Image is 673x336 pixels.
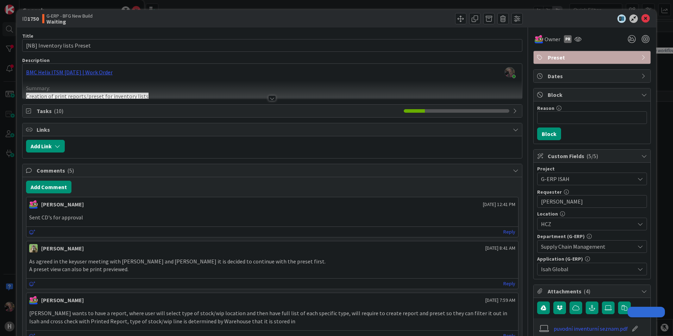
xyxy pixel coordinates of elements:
span: Block [548,91,638,99]
img: JK [535,35,543,43]
p: As agreed in the keyuser meeting with [PERSON_NAME] and [PERSON_NAME] it is decided to continue w... [29,257,515,266]
a: puvodní inventurní seznam.pdf [554,324,628,333]
span: ( 5 ) [67,167,74,174]
span: Supply Chain Management [541,242,635,251]
span: Custom Fields [548,152,638,160]
span: [DATE] 8:41 AM [485,244,515,252]
div: [PERSON_NAME] [41,296,84,304]
span: ( 10 ) [54,107,63,114]
span: Tasks [37,107,400,115]
span: ( 4 ) [584,288,590,295]
button: Add Comment [26,181,71,193]
div: Application (G-ERP) [537,256,647,261]
div: Location [537,211,647,216]
span: Description [22,57,50,63]
span: HCZ [541,220,635,228]
img: mUQgmzPMbl307rknRjqrXhhrfDoDWjCu.png [505,67,515,77]
input: type card name here... [22,39,522,52]
label: Reason [537,105,554,111]
button: Block [537,127,561,140]
div: [PERSON_NAME] [41,244,84,253]
span: Links [37,125,509,134]
img: JK [29,200,38,209]
img: TT [29,244,38,253]
p: Sent CD's for approval [29,213,515,222]
p: [PERSON_NAME] wants to have a report, where user will select type of stock/wip location and then ... [29,309,515,325]
span: G-ERP ISAH [541,174,631,184]
div: Department (G-ERP) [537,234,647,239]
button: Add Link [26,140,65,153]
p: A preset view can also be print previewed. [29,265,515,273]
img: JK [29,296,38,304]
label: Requester [537,189,562,195]
div: PR [564,35,572,43]
span: Attachments [548,287,638,295]
span: Comments [37,166,509,175]
span: ID [22,14,39,23]
div: Project [537,166,647,171]
div: [PERSON_NAME] [41,200,84,209]
span: Owner [545,35,560,43]
span: [DATE] 12:41 PM [483,201,515,208]
span: Isah Global [541,265,635,273]
a: Reply [503,228,515,236]
b: Waiting [46,19,93,24]
span: Preset [548,53,638,62]
span: [DATE] 7:59 AM [485,297,515,304]
span: ( 5/5 ) [586,153,598,160]
span: Dates [548,72,638,80]
a: BMC Helix ITSM [DATE] | Work Order [26,69,113,76]
b: 1750 [27,15,39,22]
span: G-ERP - BFG New Build [46,13,93,19]
label: Title [22,33,33,39]
a: Reply [503,279,515,288]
